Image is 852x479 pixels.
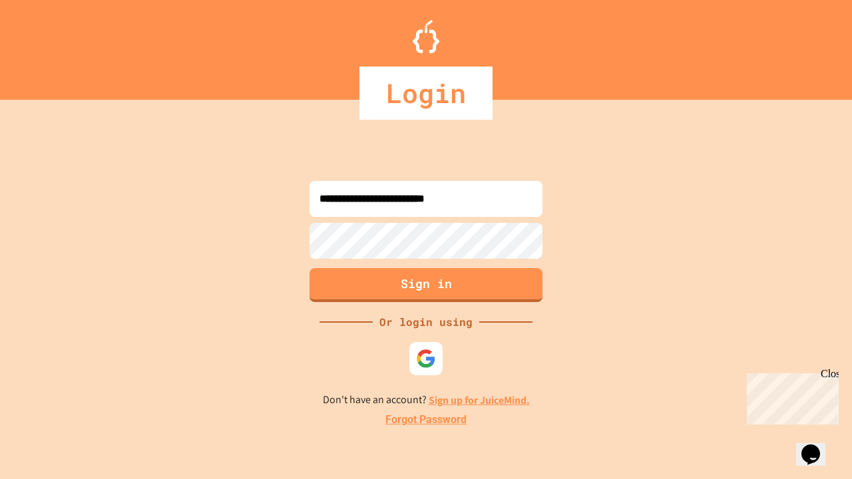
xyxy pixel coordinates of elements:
div: Login [359,67,493,120]
div: Chat with us now!Close [5,5,92,84]
div: Or login using [373,314,479,330]
a: Forgot Password [385,412,467,428]
img: Logo.svg [413,20,439,53]
iframe: chat widget [796,426,839,466]
p: Don't have an account? [323,392,530,408]
a: Sign up for JuiceMind. [429,393,530,407]
img: google-icon.svg [416,349,436,369]
iframe: chat widget [742,368,839,424]
button: Sign in [310,268,542,302]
